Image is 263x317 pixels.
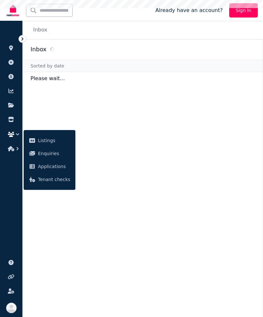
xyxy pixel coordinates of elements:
[229,3,258,18] a: Sign In
[5,2,21,18] img: RentBetter
[26,147,73,160] a: Enquiries
[23,21,55,39] nav: Breadcrumb
[26,173,73,186] a: Tenant checks
[23,60,263,72] div: Sorted by date
[155,6,223,14] span: Already have an account?
[38,137,70,144] span: Listings
[38,176,70,183] span: Tenant checks
[23,72,263,85] p: Please wait...
[26,160,73,173] a: Applications
[31,45,46,54] h2: Inbox
[38,150,70,157] span: Enquiries
[26,134,73,147] a: Listings
[38,163,70,170] span: Applications
[33,27,47,33] a: Inbox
